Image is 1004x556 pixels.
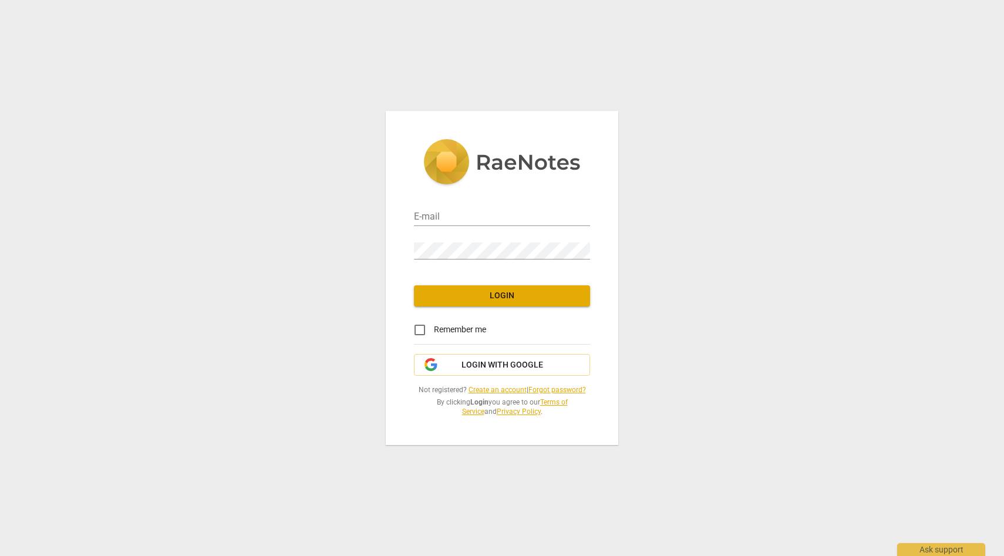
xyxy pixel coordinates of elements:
span: Remember me [434,324,486,336]
img: 5ac2273c67554f335776073100b6d88f.svg [423,139,581,187]
a: Terms of Service [462,398,568,416]
button: Login with Google [414,354,590,376]
a: Create an account [469,386,527,394]
div: Ask support [897,543,985,556]
a: Privacy Policy [497,407,541,416]
b: Login [470,398,488,406]
a: Forgot password? [528,386,586,394]
span: By clicking you agree to our and . [414,397,590,417]
span: Login [423,290,581,302]
button: Login [414,285,590,306]
span: Login with Google [461,359,543,371]
span: Not registered? | [414,385,590,395]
